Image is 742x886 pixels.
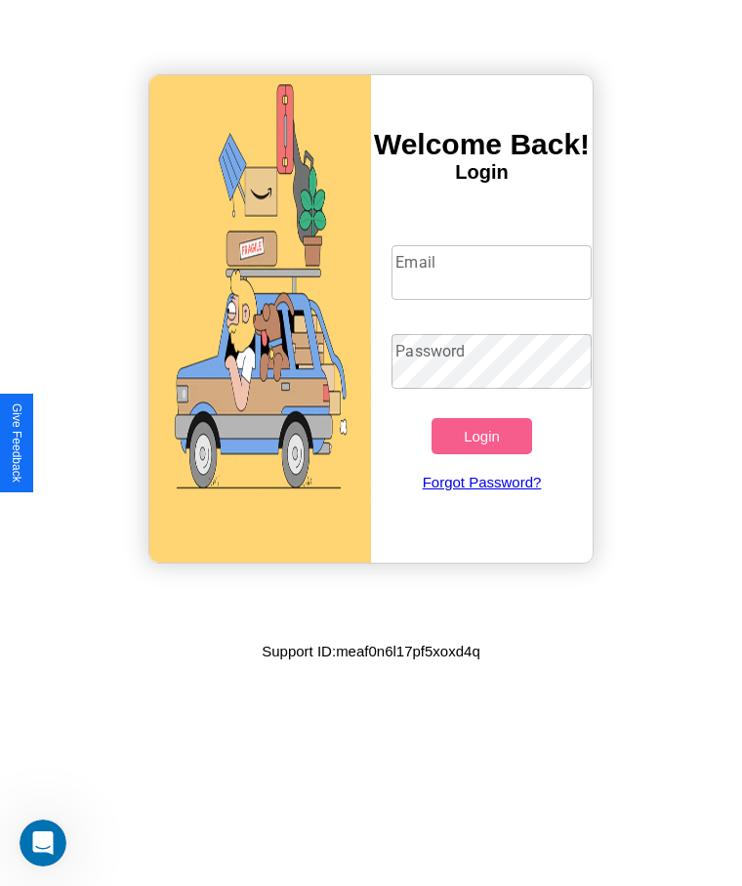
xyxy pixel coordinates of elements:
[262,638,480,664] p: Support ID: meaf0n6l17pf5xoxd4q
[10,403,23,483] div: Give Feedback
[382,454,581,510] a: Forgot Password?
[371,128,593,161] h3: Welcome Back!
[432,418,531,454] button: Login
[20,820,66,866] iframe: Intercom live chat
[371,161,593,184] h4: Login
[149,75,371,563] img: gif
